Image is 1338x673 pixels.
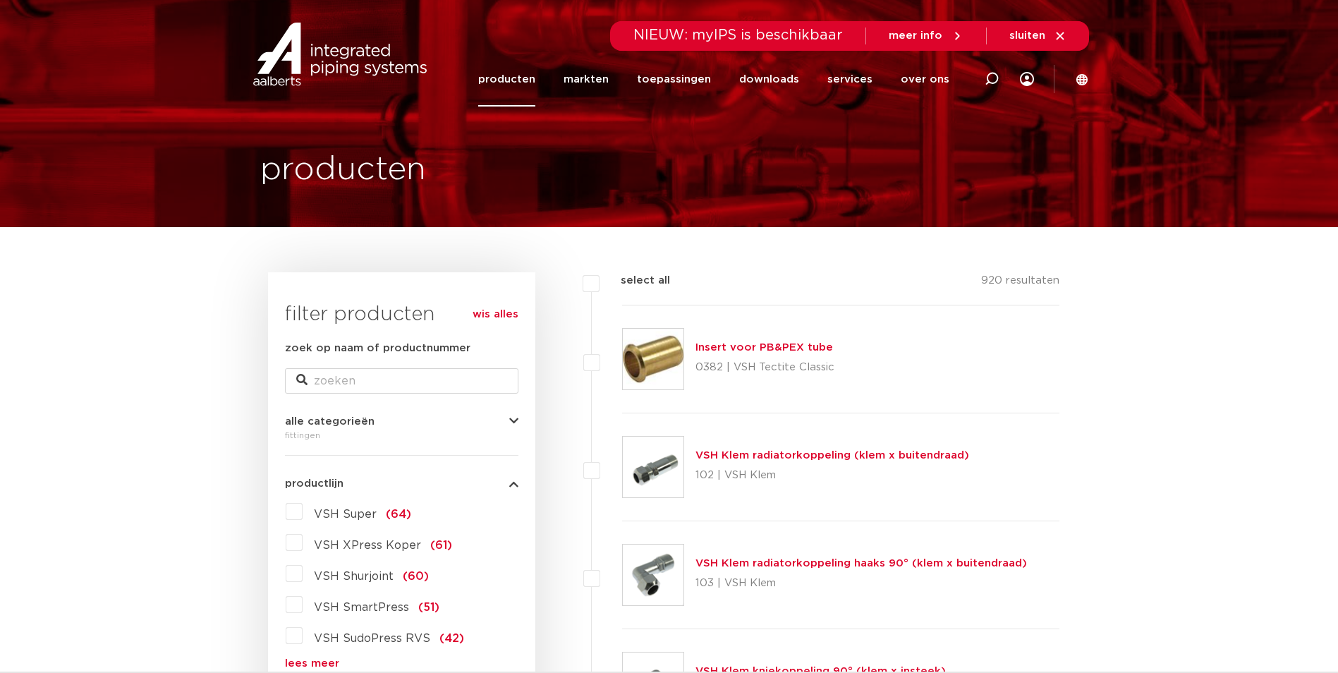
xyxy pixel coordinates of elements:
a: lees meer [285,658,518,669]
div: fittingen [285,427,518,444]
p: 0382 | VSH Tectite Classic [695,356,834,379]
a: Insert voor PB&PEX tube [695,342,833,353]
h3: filter producten [285,301,518,329]
span: VSH SudoPress RVS [314,633,430,644]
span: VSH Super [314,509,377,520]
span: (51) [418,602,439,613]
a: services [827,52,872,107]
label: zoek op naam of productnummer [285,340,470,357]
div: my IPS [1020,63,1034,95]
span: (61) [430,540,452,551]
span: alle categorieën [285,416,375,427]
a: VSH Klem radiatorkoppeling (klem x buitendraad) [695,450,969,461]
nav: Menu [478,52,949,107]
img: Thumbnail for VSH Klem radiatorkoppeling (klem x buitendraad) [623,437,683,497]
img: Thumbnail for Insert voor PB&PEX tube [623,329,683,389]
a: toepassingen [637,52,711,107]
a: markten [564,52,609,107]
span: NIEUW: myIPS is beschikbaar [633,28,843,42]
button: productlijn [285,478,518,489]
span: VSH Shurjoint [314,571,394,582]
h1: producten [260,147,426,193]
a: meer info [889,30,963,42]
a: over ons [901,52,949,107]
a: downloads [739,52,799,107]
span: sluiten [1009,30,1045,41]
span: (64) [386,509,411,520]
span: (60) [403,571,429,582]
span: (42) [439,633,464,644]
span: VSH XPress Koper [314,540,421,551]
a: wis alles [473,306,518,323]
span: VSH SmartPress [314,602,409,613]
a: VSH Klem radiatorkoppeling haaks 90° (klem x buitendraad) [695,558,1027,569]
p: 103 | VSH Klem [695,572,1027,595]
a: sluiten [1009,30,1066,42]
p: 920 resultaten [981,272,1059,294]
input: zoeken [285,368,518,394]
span: productlijn [285,478,343,489]
button: alle categorieën [285,416,518,427]
label: select all [600,272,670,289]
a: producten [478,52,535,107]
span: meer info [889,30,942,41]
p: 102 | VSH Klem [695,464,969,487]
img: Thumbnail for VSH Klem radiatorkoppeling haaks 90° (klem x buitendraad) [623,545,683,605]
